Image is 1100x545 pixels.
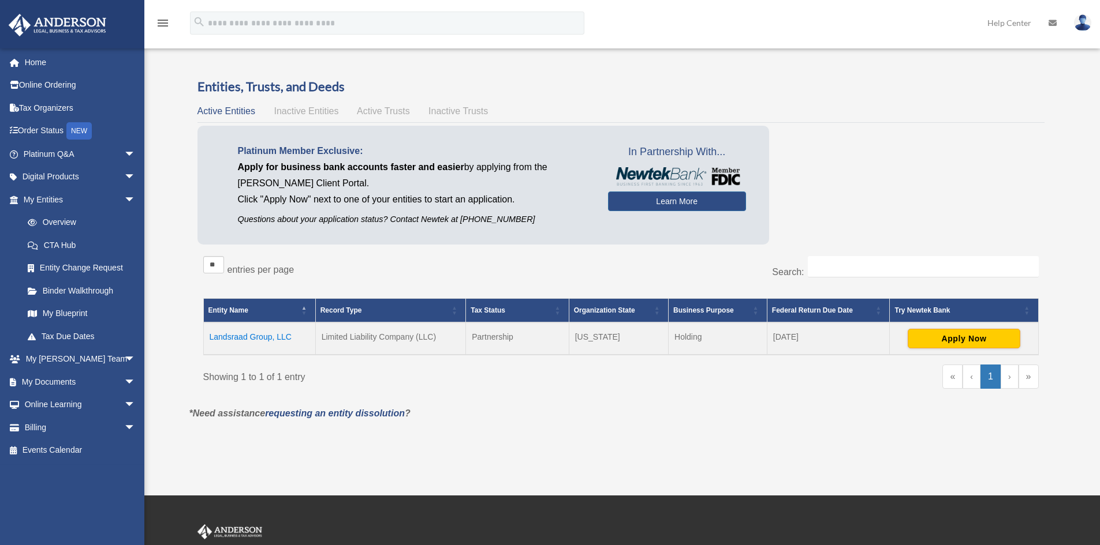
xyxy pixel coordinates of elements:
span: arrow_drop_down [124,348,147,371]
a: My Entitiesarrow_drop_down [8,188,147,211]
i: menu [156,16,170,30]
p: Click "Apply Now" next to one of your entities to start an application. [238,191,591,208]
p: by applying from the [PERSON_NAME] Client Portal. [238,159,591,191]
a: Overview [16,211,141,234]
td: Limited Liability Company (LLC) [315,322,466,355]
img: NewtekBankLogoSM.png [614,167,740,186]
em: *Need assistance ? [189,408,411,418]
td: [US_STATE] [569,322,668,355]
th: Tax Status: Activate to sort [466,299,569,323]
p: Platinum Member Exclusive: [238,143,591,159]
p: Questions about your application status? Contact Newtek at [PHONE_NUMBER] [238,212,591,227]
th: Federal Return Due Date: Activate to sort [767,299,890,323]
a: Billingarrow_drop_down [8,416,153,439]
span: Inactive Entities [274,106,338,116]
span: Tax Status [471,306,505,314]
a: Learn More [608,191,746,211]
span: Federal Return Due Date [772,306,853,314]
span: Active Trusts [357,106,410,116]
th: Organization State: Activate to sort [569,299,668,323]
a: My [PERSON_NAME] Teamarrow_drop_down [8,348,153,371]
th: Try Newtek Bank : Activate to sort [890,299,1038,323]
a: First [942,364,963,389]
div: NEW [66,122,92,140]
th: Entity Name: Activate to invert sorting [203,299,315,323]
td: Landsraad Group, LLC [203,322,315,355]
div: Try Newtek Bank [894,303,1020,317]
a: Binder Walkthrough [16,279,147,302]
span: Inactive Trusts [428,106,488,116]
h3: Entities, Trusts, and Deeds [197,78,1045,96]
label: Search: [772,267,804,277]
a: My Blueprint [16,302,147,325]
th: Record Type: Activate to sort [315,299,466,323]
span: arrow_drop_down [124,142,147,166]
span: arrow_drop_down [124,166,147,189]
a: 1 [980,364,1001,389]
a: Home [8,51,153,74]
a: Entity Change Request [16,257,147,280]
a: My Documentsarrow_drop_down [8,370,153,393]
span: Organization State [574,306,635,314]
td: Partnership [466,322,569,355]
span: arrow_drop_down [124,393,147,417]
label: entries per page [228,265,294,275]
a: Platinum Q&Aarrow_drop_down [8,142,153,166]
a: menu [156,20,170,30]
a: Previous [963,364,980,389]
span: Apply for business bank accounts faster and easier [238,162,464,172]
a: CTA Hub [16,234,147,257]
td: [DATE] [767,322,890,355]
i: search [193,16,206,28]
img: User Pic [1074,14,1091,31]
button: Apply Now [908,329,1020,348]
a: Tax Due Dates [16,325,147,348]
span: arrow_drop_down [124,416,147,439]
th: Business Purpose: Activate to sort [669,299,767,323]
a: Next [1001,364,1019,389]
a: Online Learningarrow_drop_down [8,393,153,416]
div: Showing 1 to 1 of 1 entry [203,364,613,385]
span: arrow_drop_down [124,188,147,212]
span: Active Entities [197,106,255,116]
span: In Partnership With... [608,143,746,161]
a: Last [1019,364,1039,389]
span: Record Type [320,306,362,314]
td: Holding [669,322,767,355]
a: requesting an entity dissolution [265,408,405,418]
a: Events Calendar [8,439,153,462]
span: Business Purpose [673,306,734,314]
span: Entity Name [208,306,248,314]
a: Online Ordering [8,74,153,97]
span: arrow_drop_down [124,370,147,394]
a: Digital Productsarrow_drop_down [8,166,153,189]
img: Anderson Advisors Platinum Portal [195,524,264,539]
a: Tax Organizers [8,96,153,119]
a: Order StatusNEW [8,119,153,143]
img: Anderson Advisors Platinum Portal [5,14,110,36]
